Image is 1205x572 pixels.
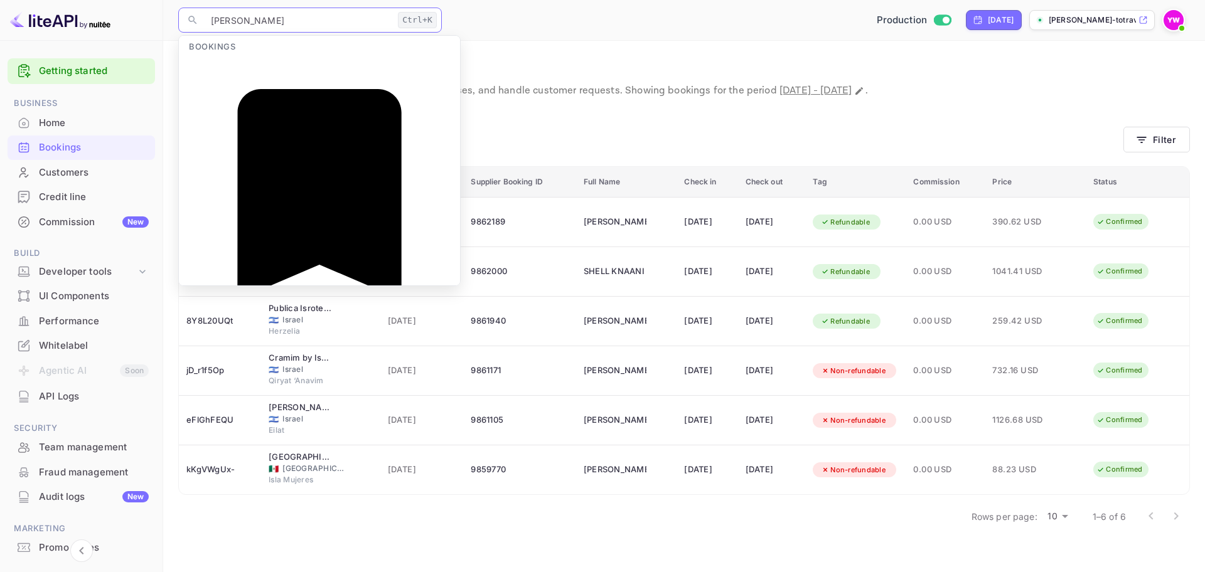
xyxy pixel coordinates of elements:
div: Bookings [39,140,149,155]
div: Whitelabel [39,339,149,353]
span: Eilat [269,425,331,436]
div: CommissionNew [8,210,155,235]
div: Performance [8,309,155,334]
div: [DATE] [684,311,730,331]
span: Israel [269,366,279,374]
div: Home [8,111,155,135]
th: Supplier Booking ID [463,167,576,198]
th: Check out [738,167,806,198]
button: Change date range [853,85,865,97]
div: [DATE] [746,212,798,232]
a: Audit logsNew [8,485,155,508]
div: 9861171 [471,361,568,381]
button: Filter [1123,127,1190,152]
span: Mexico [269,465,279,473]
div: [DATE] [746,262,798,282]
a: Team management [8,435,155,458]
th: Price [985,167,1086,198]
div: AVISHAY BRAUNER [584,212,646,232]
a: Fraud management [8,460,155,484]
span: 0.00 USD [913,463,977,477]
span: Qiryat ‘Anavim [269,375,331,386]
div: 8Y8L20UQt [186,311,254,331]
th: Check in [677,167,737,198]
div: 9862000 [471,262,568,282]
div: API Logs [8,384,155,409]
span: Israel [269,415,279,423]
div: [DATE] [684,361,730,381]
div: New [122,491,149,502]
span: 1041.41 USD [992,265,1055,278]
span: 0.00 USD [913,265,977,278]
div: Commission [39,215,149,230]
span: 0.00 USD [913,364,977,378]
div: AVICHI GUETA [584,410,646,430]
div: eFlGhFEQU [186,410,254,430]
div: Home [39,116,149,130]
p: View and manage all hotel bookings, track reservation statuses, and handle customer requests. Sho... [178,83,1190,98]
div: UI Components [8,284,155,309]
div: SHELL KNAANI [584,262,646,282]
a: Bookings [8,135,155,159]
div: Team management [8,435,155,460]
div: Switch to Sandbox mode [872,13,956,28]
div: Whitelabel [8,334,155,358]
div: Fraud management [8,460,155,485]
div: 9859770 [471,460,568,480]
div: Refundable [813,314,878,329]
span: 259.42 USD [992,314,1055,328]
a: Home [8,111,155,134]
div: 10 [1042,507,1073,526]
div: Publica Isrotel, Autograph Collection [269,302,331,315]
div: Confirmed [1088,214,1150,230]
div: Performance [39,314,149,329]
div: Non-refundable [813,413,894,428]
span: 88.23 USD [992,463,1055,477]
div: Fraud management [39,465,149,480]
span: [DATE] [388,314,456,328]
span: Israel [282,413,345,425]
a: UI Components [8,284,155,307]
div: Developer tools [8,261,155,283]
span: Israel [282,314,345,326]
table: booking table [179,167,1189,495]
a: Whitelabel [8,334,155,357]
div: Customers [39,166,149,180]
span: [DATE] - [DATE] [779,84,852,97]
th: Status [1086,167,1189,198]
span: 390.62 USD [992,215,1055,229]
img: Yahav Winkler [1164,10,1184,30]
div: [DATE] [746,361,798,381]
span: [DATE] [388,413,456,427]
a: API Logs [8,384,155,408]
div: Non-refundable [813,462,894,478]
span: Build [8,246,155,260]
p: [PERSON_NAME]-totravel... [1049,14,1136,26]
div: Non-refundable [813,363,894,379]
div: [DATE] [746,311,798,331]
div: [DATE] [684,460,730,480]
div: Confirmed [1088,412,1150,428]
div: Developer tools [39,265,136,279]
div: [DATE] [746,410,798,430]
div: ROY BEN DOR [584,361,646,381]
span: Security [8,421,155,435]
span: Bookings [179,34,245,54]
span: Production [877,13,928,28]
span: Israel [269,316,279,324]
div: Confirmed [1088,263,1150,279]
div: Audit logs [39,490,149,504]
button: Collapse navigation [70,539,93,562]
img: LiteAPI logo [10,10,110,30]
div: Customers [8,161,155,185]
span: [DATE] [388,463,456,477]
a: CommissionNew [8,210,155,233]
div: NATAN NUDEL [584,311,646,331]
div: 9861940 [471,311,568,331]
p: 1–6 of 6 [1093,510,1126,523]
div: Credit line [39,190,149,204]
div: kKgVWgUx- [186,460,254,480]
div: [DATE] [684,410,730,430]
a: Performance [8,309,155,332]
th: Full Name [576,167,677,198]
